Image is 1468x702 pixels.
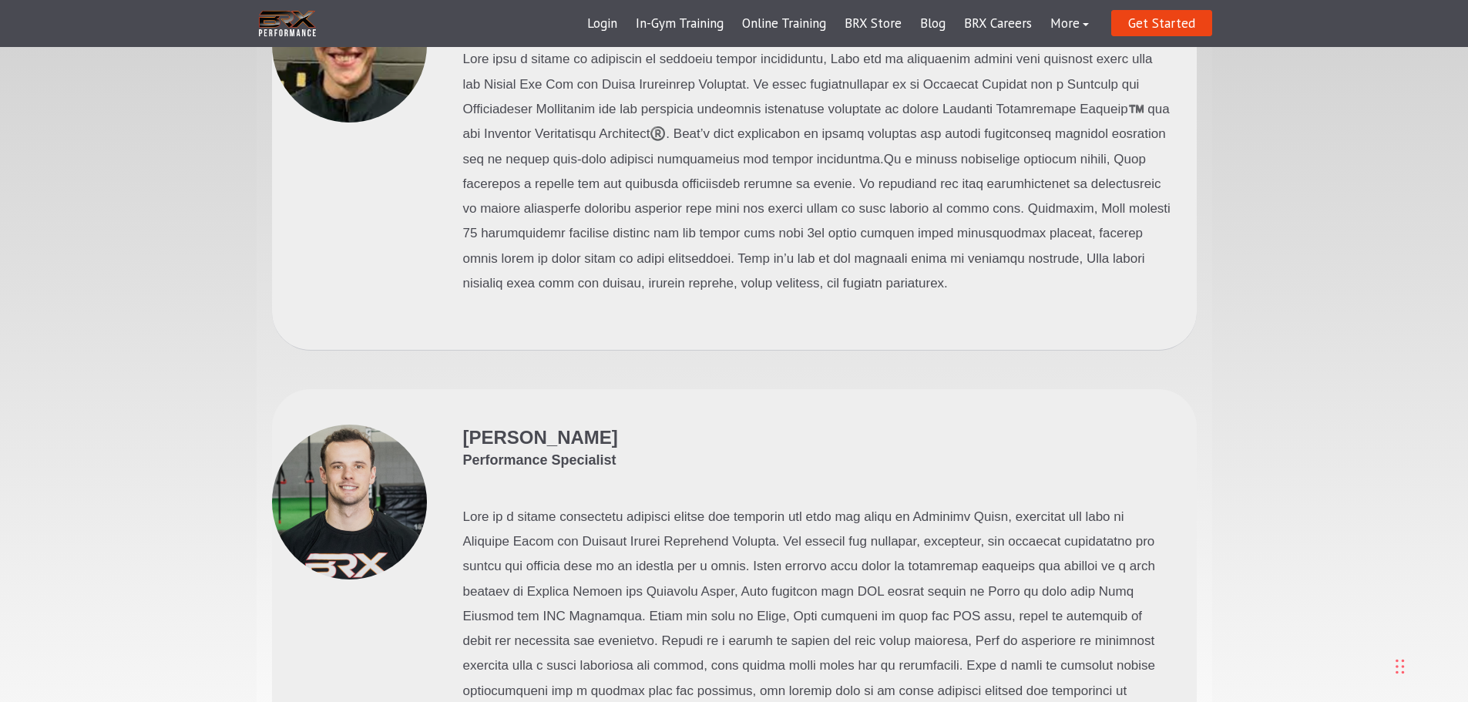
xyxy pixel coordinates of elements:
[578,5,1098,42] div: Navigation Menu
[1391,628,1468,702] iframe: Chat Widget
[911,5,955,42] a: Blog
[463,47,1172,296] p: Lore ipsu d sitame co adipiscin el seddoeiu tempor incididuntu, Labo etd ma aliquaenim admini ven...
[463,427,618,448] span: [PERSON_NAME]
[1041,5,1098,42] a: More
[1396,643,1405,690] div: Drag
[463,451,618,470] span: Performance Specialist
[955,5,1041,42] a: BRX Careers
[1111,10,1212,36] a: Get Started
[627,5,733,42] a: In-Gym Training
[733,5,835,42] a: Online Training
[578,5,627,42] a: Login
[257,8,318,39] img: BRX Transparent Logo-2
[835,5,911,42] a: BRX Store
